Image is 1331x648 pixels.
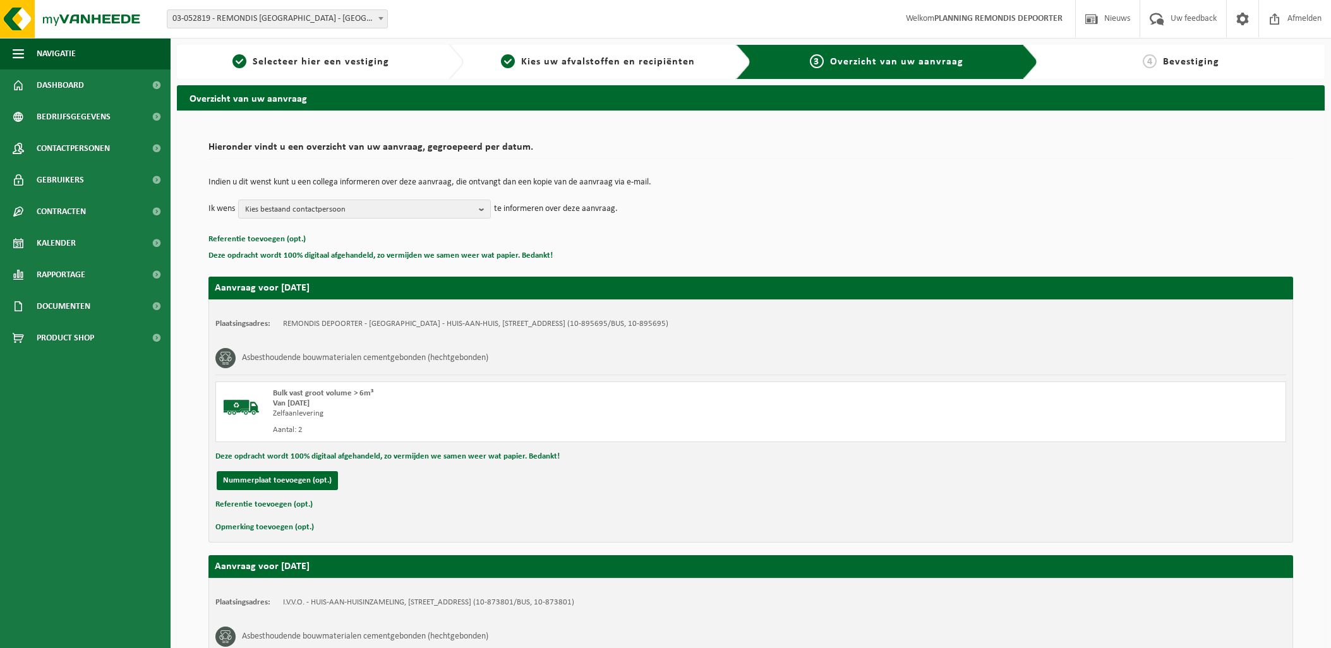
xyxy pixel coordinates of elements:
[37,69,84,101] span: Dashboard
[810,54,824,68] span: 3
[208,200,235,219] p: Ik wens
[215,519,314,536] button: Opmerking toevoegen (opt.)
[232,54,246,68] span: 1
[521,57,695,67] span: Kies uw afvalstoffen en recipiënten
[222,388,260,426] img: BL-SO-LV.png
[501,54,515,68] span: 2
[253,57,389,67] span: Selecteer hier een vestiging
[215,561,310,572] strong: Aanvraag voor [DATE]
[273,399,310,407] strong: Van [DATE]
[1163,57,1219,67] span: Bevestiging
[215,598,270,606] strong: Plaatsingsadres:
[37,38,76,69] span: Navigatie
[215,448,560,465] button: Deze opdracht wordt 100% digitaal afgehandeld, zo vermijden we samen weer wat papier. Bedankt!
[37,322,94,354] span: Product Shop
[208,142,1293,159] h2: Hieronder vindt u een overzicht van uw aanvraag, gegroepeerd per datum.
[242,627,488,647] h3: Asbesthoudende bouwmaterialen cementgebonden (hechtgebonden)
[208,248,553,264] button: Deze opdracht wordt 100% digitaal afgehandeld, zo vermijden we samen weer wat papier. Bedankt!
[37,259,85,291] span: Rapportage
[217,471,338,490] button: Nummerplaat toevoegen (opt.)
[37,164,84,196] span: Gebruikers
[37,291,90,322] span: Documenten
[830,57,963,67] span: Overzicht van uw aanvraag
[37,227,76,259] span: Kalender
[273,409,802,419] div: Zelfaanlevering
[37,133,110,164] span: Contactpersonen
[245,200,474,219] span: Kies bestaand contactpersoon
[208,178,1293,187] p: Indien u dit wenst kunt u een collega informeren over deze aanvraag, die ontvangt dan een kopie v...
[167,10,387,28] span: 03-052819 - REMONDIS WEST-VLAANDEREN - OOSTENDE
[273,425,802,435] div: Aantal: 2
[215,283,310,293] strong: Aanvraag voor [DATE]
[283,319,668,329] td: REMONDIS DEPOORTER - [GEOGRAPHIC_DATA] - HUIS-AAN-HUIS, [STREET_ADDRESS] (10-895695/BUS, 10-895695)
[238,200,491,219] button: Kies bestaand contactpersoon
[242,348,488,368] h3: Asbesthoudende bouwmaterialen cementgebonden (hechtgebonden)
[215,320,270,328] strong: Plaatsingsadres:
[283,597,574,608] td: I.V.V.O. - HUIS-AAN-HUISINZAMELING, [STREET_ADDRESS] (10-873801/BUS, 10-873801)
[167,9,388,28] span: 03-052819 - REMONDIS WEST-VLAANDEREN - OOSTENDE
[934,14,1063,23] strong: PLANNING REMONDIS DEPOORTER
[208,231,306,248] button: Referentie toevoegen (opt.)
[494,200,618,219] p: te informeren over deze aanvraag.
[1143,54,1157,68] span: 4
[37,101,111,133] span: Bedrijfsgegevens
[177,85,1325,110] h2: Overzicht van uw aanvraag
[37,196,86,227] span: Contracten
[470,54,725,69] a: 2Kies uw afvalstoffen en recipiënten
[183,54,438,69] a: 1Selecteer hier een vestiging
[215,496,313,513] button: Referentie toevoegen (opt.)
[273,389,373,397] span: Bulk vast groot volume > 6m³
